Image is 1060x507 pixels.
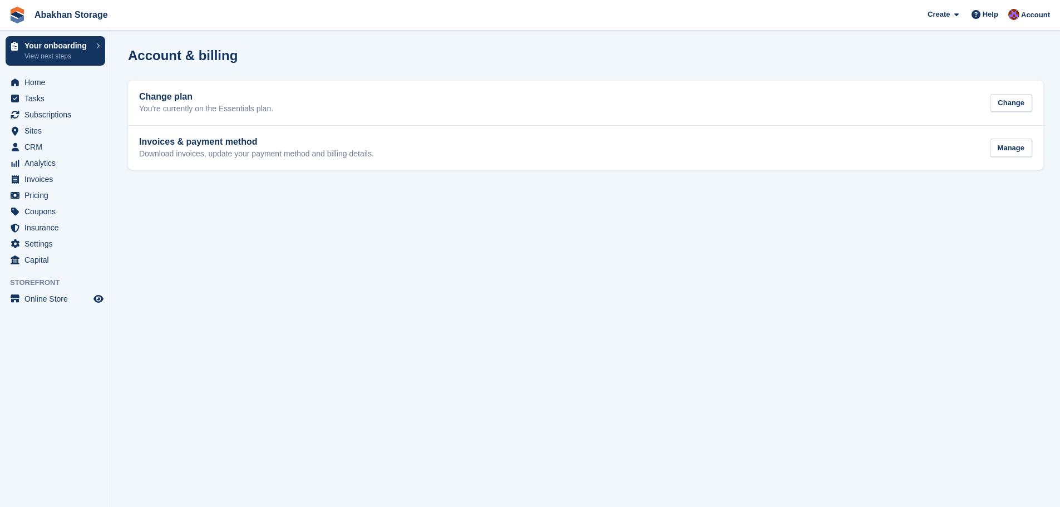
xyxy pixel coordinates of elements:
a: menu [6,188,105,203]
p: View next steps [24,51,91,61]
h2: Invoices & payment method [139,137,374,147]
a: menu [6,204,105,219]
span: Subscriptions [24,107,91,122]
span: Pricing [24,188,91,203]
span: Tasks [24,91,91,106]
span: Account [1021,9,1050,21]
a: menu [6,220,105,235]
img: stora-icon-8386f47178a22dfd0bd8f6a31ec36ba5ce8667c1dd55bd0f319d3a0aa187defe.svg [9,7,26,23]
p: Your onboarding [24,42,91,50]
a: menu [6,236,105,252]
div: Manage [990,139,1032,157]
a: menu [6,252,105,268]
a: Abakhan Storage [30,6,112,24]
p: You're currently on the Essentials plan. [139,104,273,114]
a: Invoices & payment method Download invoices, update your payment method and billing details. Manage [128,126,1043,170]
a: Your onboarding View next steps [6,36,105,66]
span: Settings [24,236,91,252]
h2: Change plan [139,92,273,102]
a: menu [6,171,105,187]
span: CRM [24,139,91,155]
a: menu [6,139,105,155]
span: Insurance [24,220,91,235]
span: Storefront [10,277,111,288]
a: menu [6,91,105,106]
a: menu [6,123,105,139]
span: Help [983,9,998,20]
span: Coupons [24,204,91,219]
a: menu [6,107,105,122]
span: Capital [24,252,91,268]
a: menu [6,75,105,90]
span: Analytics [24,155,91,171]
a: Preview store [92,292,105,306]
p: Download invoices, update your payment method and billing details. [139,149,374,159]
div: Change [990,94,1032,112]
h1: Account & billing [128,48,238,63]
span: Sites [24,123,91,139]
span: Invoices [24,171,91,187]
a: menu [6,291,105,307]
a: menu [6,155,105,171]
span: Online Store [24,291,91,307]
img: William Abakhan [1008,9,1019,20]
span: Create [928,9,950,20]
span: Home [24,75,91,90]
a: Change plan You're currently on the Essentials plan. Change [128,81,1043,125]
